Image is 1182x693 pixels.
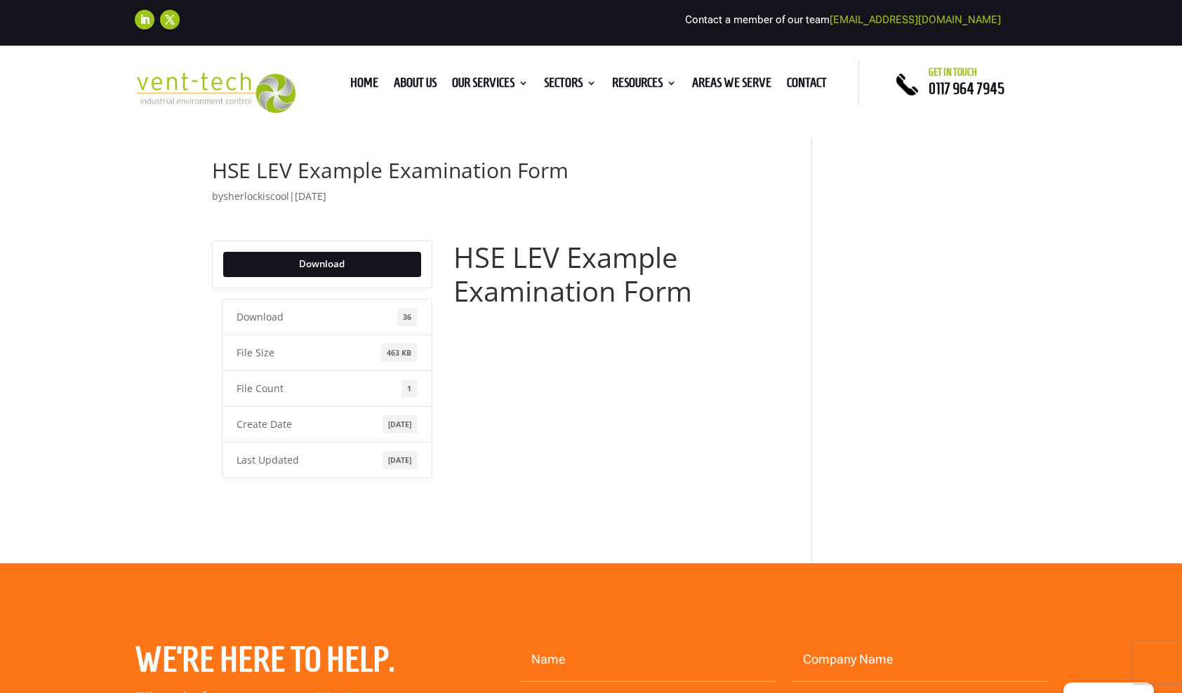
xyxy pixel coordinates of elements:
[397,308,418,326] span: 36
[295,189,326,203] span: [DATE]
[350,78,378,93] a: Home
[544,78,597,93] a: Sectors
[212,188,770,215] p: by |
[222,442,432,478] li: Last Updated
[135,72,295,114] img: 2023-09-27T08_35_16.549ZVENT-TECH---Clear-background
[452,78,529,93] a: Our Services
[222,370,432,407] li: File Count
[929,80,1004,97] a: 0117 964 7945
[383,451,418,469] span: [DATE]
[787,78,827,93] a: Contact
[394,78,437,93] a: About us
[381,344,418,362] span: 463 KB
[223,252,421,277] a: Download
[135,10,154,29] a: Follow on LinkedIn
[222,406,432,443] li: Create Date
[212,160,770,188] h1: HSE LEV Example Examination Form
[135,638,427,687] h2: We’re here to help.
[830,13,1001,26] a: [EMAIL_ADDRESS][DOMAIN_NAME]
[383,415,418,433] span: [DATE]
[792,638,1047,682] input: Company Name
[401,379,418,398] span: 1
[685,13,1001,26] span: Contact a member of our team
[222,299,432,335] li: Download
[612,78,677,93] a: Resources
[692,78,771,93] a: Areas We Serve
[929,67,977,78] span: Get in touch
[222,335,432,371] li: File Size
[223,189,289,203] a: sherlockiscool
[453,241,770,315] h1: HSE LEV Example Examination Form
[160,10,180,29] a: Follow on X
[520,638,776,682] input: Name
